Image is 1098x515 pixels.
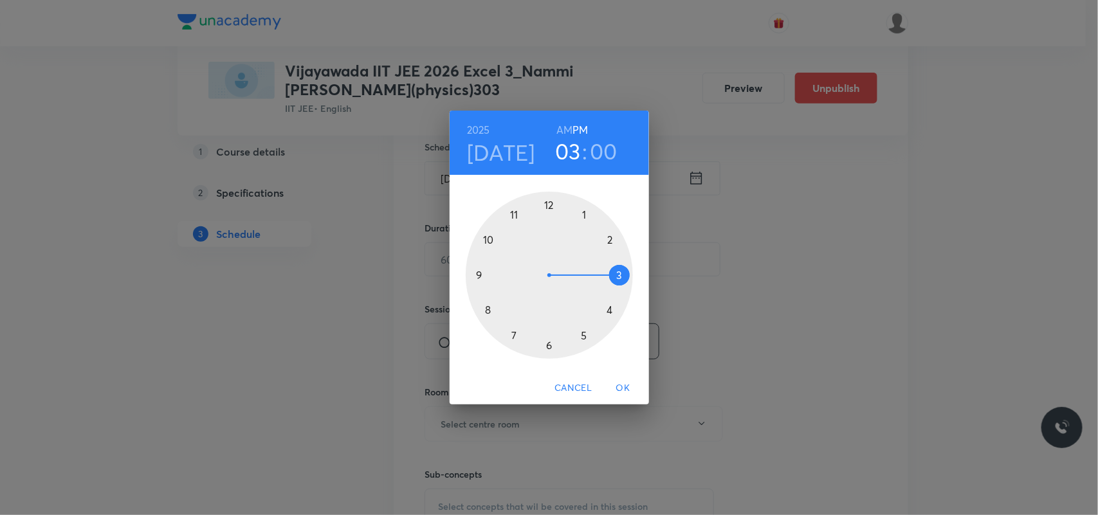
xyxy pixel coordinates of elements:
[603,376,644,400] button: OK
[467,121,490,139] button: 2025
[572,121,588,139] button: PM
[549,376,597,400] button: Cancel
[467,139,535,166] button: [DATE]
[555,138,581,165] button: 03
[582,138,587,165] h3: :
[556,121,572,139] button: AM
[590,138,618,165] button: 00
[554,380,592,396] span: Cancel
[608,380,639,396] span: OK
